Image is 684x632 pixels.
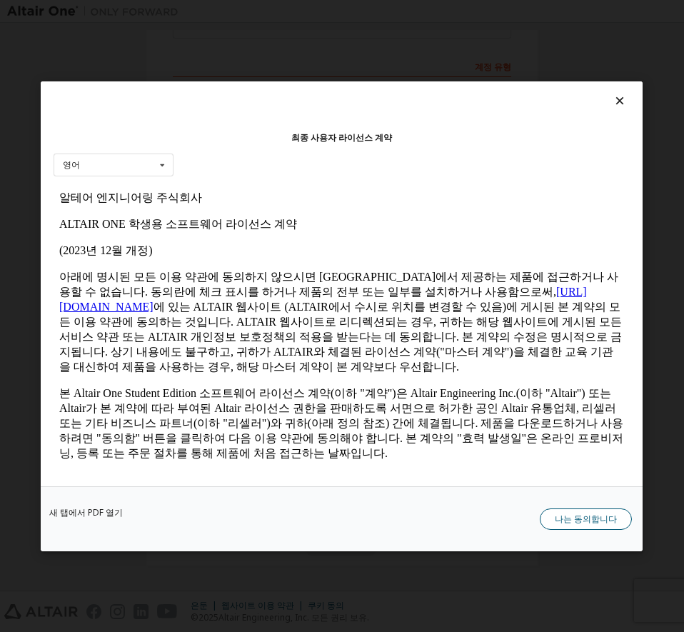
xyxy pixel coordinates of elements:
[6,116,568,188] font: 에 있는 ALTAIR 웹사이트 (ALTAIR에서 수시로 위치를 변경할 수 있음)에 게시된 본 계약의 모든 이용 약관에 동의하는 것입니다. ALTAIR 웹사이트로 리디렉션되는 ...
[6,202,570,274] font: 본 Altair One Student Edition 소프트웨어 라이선스 계약(이하 "계약")은 Altair Engineering Inc.(이하 "Altair") 또는 Alta...
[6,6,149,19] font: 알테어 엔지니어링 주식회사
[555,512,618,524] font: 나는 동의합니다
[540,508,633,529] button: 나는 동의합니다
[6,33,243,45] font: ALTAIR ONE 학생용 소프트웨어 라이선스 계약
[63,159,80,171] font: 영어
[6,86,565,113] font: 아래에 명시된 모든 이용 약관에 동의하지 않으시면 [GEOGRAPHIC_DATA]에서 제공하는 제품에 접근하거나 사용할 수 없습니다. 동의란에 체크 표시를 하거나 제품의 전부...
[292,131,393,144] font: 최종 사용자 라이선스 계약
[49,506,123,518] font: 새 탭에서 PDF 열기
[49,508,123,516] a: 새 탭에서 PDF 열기
[6,59,99,71] font: (2023년 12월 개정)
